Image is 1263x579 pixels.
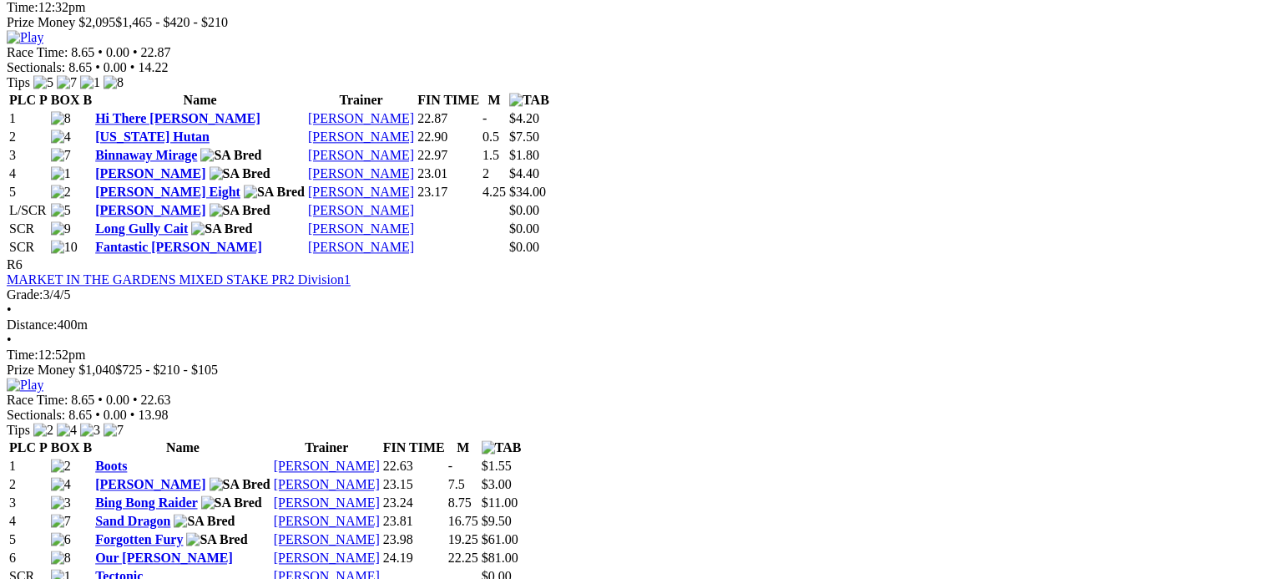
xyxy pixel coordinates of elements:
[482,459,512,473] span: $1.55
[210,477,270,492] img: SA Bred
[51,221,71,236] img: 9
[482,166,489,180] text: 2
[7,317,1256,333] div: 400m
[95,532,183,546] a: Forgotten Fury
[482,185,506,199] text: 4.25
[382,531,446,548] td: 23.98
[7,348,1256,363] div: 12:52pm
[83,440,92,455] span: B
[8,129,48,145] td: 2
[8,147,48,164] td: 3
[130,60,135,74] span: •
[7,30,43,45] img: Play
[98,45,103,59] span: •
[201,495,262,510] img: SA Bred
[95,148,197,162] a: Binnaway Mirage
[274,477,380,491] a: [PERSON_NAME]
[104,408,127,422] span: 0.00
[104,60,127,74] span: 0.00
[482,111,487,125] text: -
[447,439,479,456] th: M
[7,15,1256,30] div: Prize Money $2,095
[482,440,522,455] img: TAB
[8,458,48,475] td: 1
[8,550,48,566] td: 6
[308,130,414,144] a: [PERSON_NAME]
[95,408,100,422] span: •
[308,148,414,162] a: [PERSON_NAME]
[80,75,100,90] img: 1
[33,423,53,438] img: 2
[7,287,1256,302] div: 3/4/5
[7,393,68,407] span: Race Time:
[83,93,92,107] span: B
[417,147,480,164] td: 22.97
[95,240,262,254] a: Fantastic [PERSON_NAME]
[7,257,23,272] span: R6
[509,240,539,254] span: $0.00
[7,408,65,422] span: Sectionals:
[482,514,512,528] span: $9.50
[308,185,414,199] a: [PERSON_NAME]
[382,550,446,566] td: 24.19
[133,45,138,59] span: •
[51,551,71,566] img: 8
[95,111,260,125] a: Hi There [PERSON_NAME]
[106,45,129,59] span: 0.00
[8,184,48,201] td: 5
[104,75,124,90] img: 8
[39,440,48,455] span: P
[138,408,168,422] span: 13.98
[509,166,539,180] span: $4.40
[8,221,48,237] td: SCR
[8,239,48,256] td: SCR
[417,92,480,109] th: FIN TIME
[382,513,446,530] td: 23.81
[274,514,380,528] a: [PERSON_NAME]
[141,45,171,59] span: 22.87
[94,92,306,109] th: Name
[7,272,351,287] a: MARKET IN THE GARDENS MIXED STAKE PR2 Division1
[382,495,446,511] td: 23.24
[51,93,80,107] span: BOX
[115,363,218,377] span: $725 - $210 - $105
[51,440,80,455] span: BOX
[274,459,380,473] a: [PERSON_NAME]
[417,110,480,127] td: 22.87
[7,45,68,59] span: Race Time:
[7,363,1256,378] div: Prize Money $1,040
[509,203,539,217] span: $0.00
[448,459,452,473] text: -
[51,111,71,126] img: 8
[417,184,480,201] td: 23.17
[130,408,135,422] span: •
[71,393,94,407] span: 8.65
[7,75,30,89] span: Tips
[95,495,197,510] a: Bing Bong Raider
[382,439,446,456] th: FIN TIME
[95,203,205,217] a: [PERSON_NAME]
[141,393,171,407] span: 22.63
[482,148,499,162] text: 1.5
[274,495,380,510] a: [PERSON_NAME]
[138,60,168,74] span: 14.22
[94,439,271,456] th: Name
[448,477,465,491] text: 7.5
[33,75,53,90] img: 5
[95,185,240,199] a: [PERSON_NAME] Eight
[482,477,512,491] span: $3.00
[7,348,38,362] span: Time:
[133,393,138,407] span: •
[8,513,48,530] td: 4
[509,93,549,108] img: TAB
[95,221,188,236] a: Long Gully Cait
[95,477,205,491] a: [PERSON_NAME]
[98,393,103,407] span: •
[57,75,77,90] img: 7
[51,166,71,181] img: 1
[51,477,71,492] img: 4
[210,203,270,218] img: SA Bred
[95,459,127,473] a: Boots
[509,130,539,144] span: $7.50
[51,130,71,145] img: 4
